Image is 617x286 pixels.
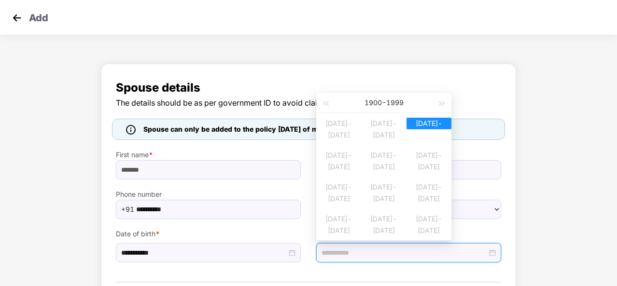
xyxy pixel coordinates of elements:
span: +91 [121,202,134,217]
p: Add [29,11,48,22]
div: 1900 - 1999 [331,93,436,112]
img: svg+xml;base64,PHN2ZyB4bWxucz0iaHR0cDovL3d3dy53My5vcmcvMjAwMC9zdmciIHdpZHRoPSIzMCIgaGVpZ2h0PSIzMC... [10,11,24,25]
label: First name [116,150,301,160]
span: The details should be as per government ID to avoid claim rejections. [116,97,501,109]
span: Spouse can only be added to the policy [DATE] of marriage. [143,124,344,135]
img: icon [126,125,136,135]
label: Date of birth [116,229,301,239]
label: Phone number [116,189,301,200]
span: Spouse details [116,79,501,97]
